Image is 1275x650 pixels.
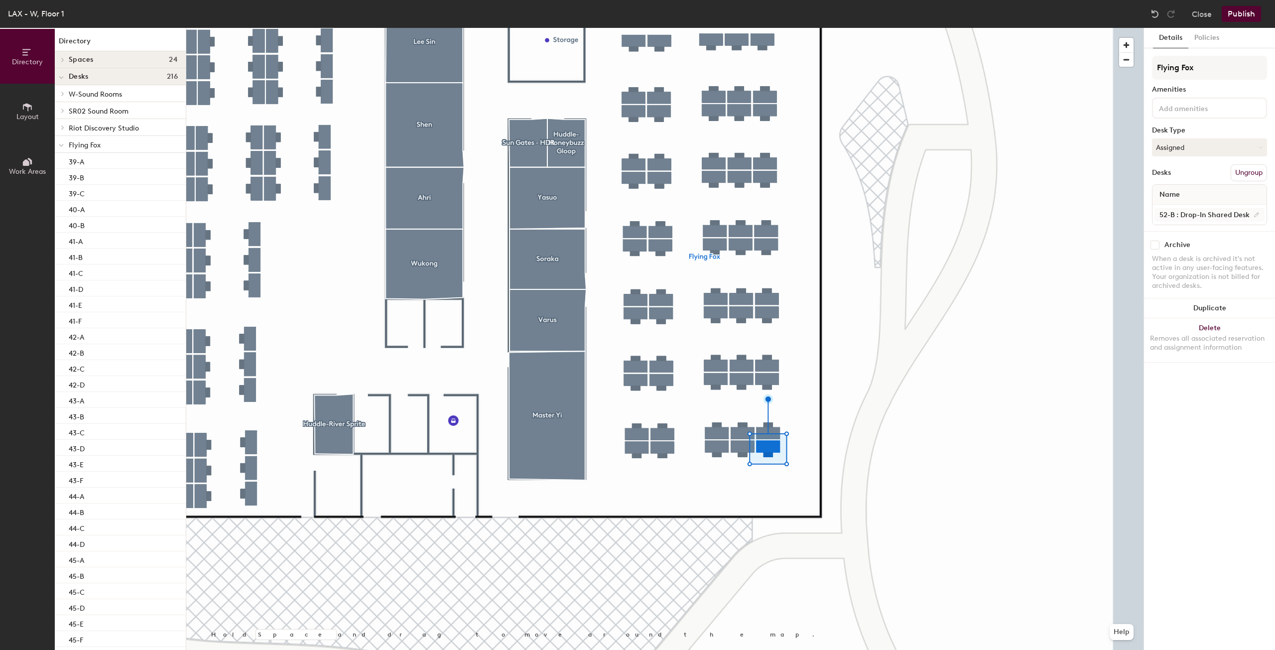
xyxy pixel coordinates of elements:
button: DeleteRemoves all associated reservation and assignment information [1144,318,1275,362]
div: Amenities [1152,86,1267,94]
input: Add amenities [1157,102,1247,114]
span: Flying Fox [69,141,101,149]
p: 41-A [69,235,83,246]
p: 41-C [69,266,83,278]
p: 43-A [69,394,84,405]
span: Directory [12,58,43,66]
button: Details [1153,28,1188,48]
img: Redo [1166,9,1176,19]
div: Removes all associated reservation and assignment information [1150,334,1269,352]
span: Spaces [69,56,94,64]
p: 40-B [69,219,85,230]
p: 41-D [69,282,83,294]
span: SR02 Sound Room [69,107,128,116]
p: 41-F [69,314,82,326]
p: 44-D [69,537,85,549]
p: 45-A [69,553,84,565]
span: W-Sound Rooms [69,90,122,99]
div: Desk Type [1152,127,1267,134]
p: 45-F [69,633,83,645]
p: 45-D [69,601,85,613]
p: 43-F [69,474,83,485]
p: 43-C [69,426,85,437]
p: 43-D [69,442,85,453]
p: 39-C [69,187,85,198]
span: 24 [169,56,178,64]
button: Duplicate [1144,298,1275,318]
p: 43-B [69,410,84,421]
p: 42-B [69,346,84,358]
p: 39-B [69,171,84,182]
p: 45-B [69,569,84,581]
p: 42-D [69,378,85,390]
p: 44-C [69,521,85,533]
p: 39-A [69,155,84,166]
input: Unnamed desk [1154,208,1265,222]
div: LAX - W, Floor 1 [8,7,64,20]
img: Undo [1150,9,1160,19]
p: 45-C [69,585,85,597]
p: 40-A [69,203,85,214]
span: Layout [16,113,39,121]
p: 43-E [69,458,84,469]
p: 42-C [69,362,85,374]
div: When a desk is archived it's not active in any user-facing features. Your organization is not bil... [1152,255,1267,290]
button: Assigned [1152,138,1267,156]
p: 41-E [69,298,82,310]
button: Publish [1222,6,1261,22]
span: Desks [69,73,88,81]
p: 44-B [69,506,84,517]
h1: Directory [55,36,186,51]
button: Policies [1188,28,1225,48]
span: Name [1154,186,1185,204]
span: Work Areas [9,167,46,176]
span: Riot Discovery Studio [69,124,139,132]
p: 42-A [69,330,84,342]
div: Desks [1152,169,1171,177]
button: Ungroup [1231,164,1267,181]
p: 45-E [69,617,84,629]
div: Archive [1164,241,1190,249]
button: Close [1192,6,1212,22]
span: 216 [167,73,178,81]
p: 41-B [69,251,83,262]
button: Help [1110,624,1134,640]
p: 44-A [69,490,84,501]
